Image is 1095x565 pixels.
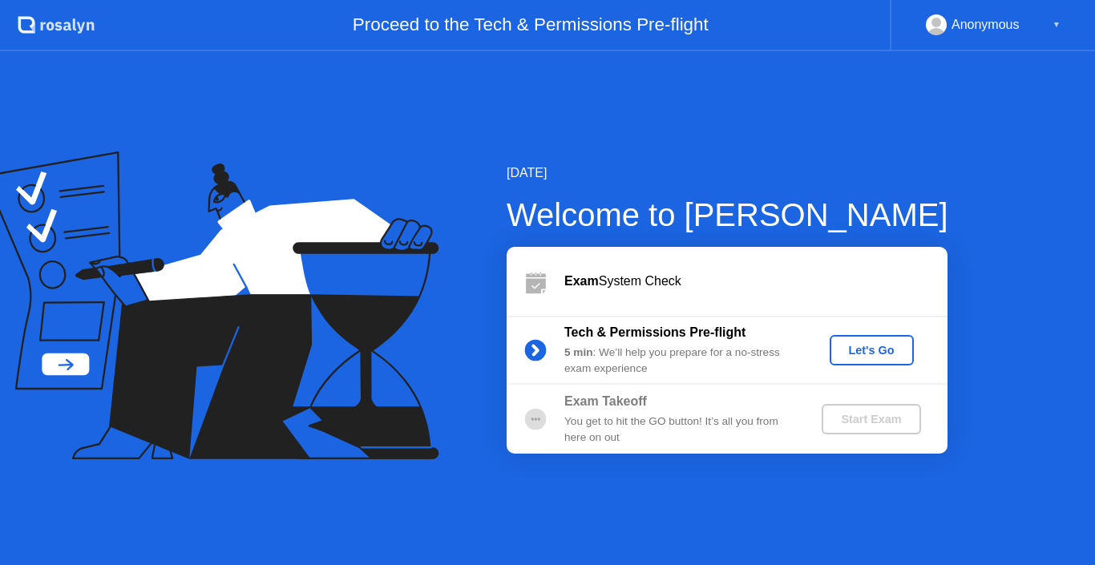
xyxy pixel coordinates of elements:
[507,163,948,183] div: [DATE]
[564,345,795,377] div: : We’ll help you prepare for a no-stress exam experience
[952,14,1020,35] div: Anonymous
[564,346,593,358] b: 5 min
[564,274,599,288] b: Exam
[564,325,745,339] b: Tech & Permissions Pre-flight
[836,344,907,357] div: Let's Go
[507,191,948,239] div: Welcome to [PERSON_NAME]
[822,404,920,434] button: Start Exam
[1053,14,1061,35] div: ▼
[828,413,914,426] div: Start Exam
[564,414,795,446] div: You get to hit the GO button! It’s all you from here on out
[830,335,914,365] button: Let's Go
[564,272,948,291] div: System Check
[564,394,647,408] b: Exam Takeoff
